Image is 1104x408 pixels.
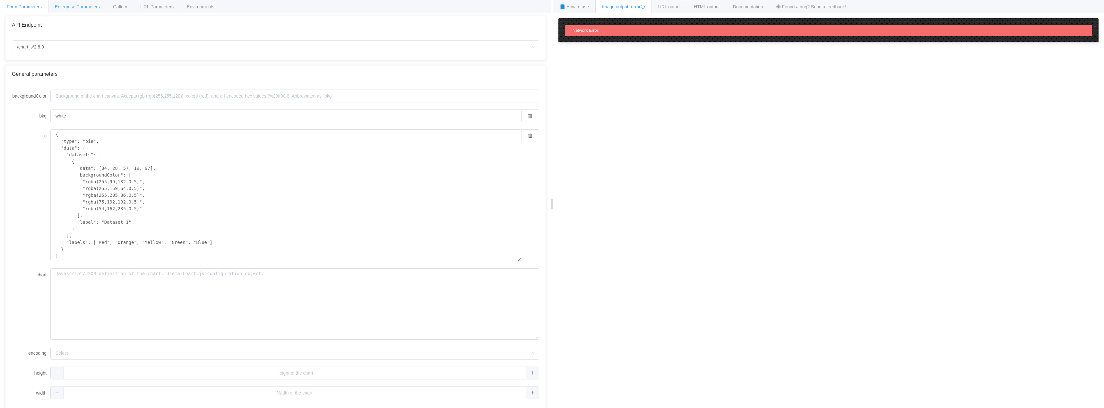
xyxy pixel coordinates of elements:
[113,4,127,9] span: Gallery
[628,4,645,9] span: - error
[560,4,589,9] span: 📘 How to use
[12,347,50,360] label: encoding
[573,28,598,33] span: Network Error
[658,4,681,9] span: URL output
[50,347,539,360] input: Select
[12,40,539,53] input: Select
[12,71,57,77] span: General parameters
[12,367,50,379] label: height
[776,4,846,9] span: 🕷 Found a bug? Send a feedback!
[50,109,521,122] input: Background of the chart canvas. Accepts rgb (rgb(255,255,120)), colors (red), and url-encoded hex...
[12,268,50,281] label: chart
[55,4,100,9] span: Enterprise Parameters
[12,129,50,142] label: c
[694,4,720,9] span: HTML output
[12,109,50,122] label: bkg
[733,4,763,9] span: Documentation
[50,367,539,379] input: Height of the chart
[12,386,50,399] label: width
[50,90,539,102] input: Background of the chart canvas. Accepts rgb (rgb(255,255,120)), colors (red), and url-encoded hex...
[12,22,42,28] span: API Endpoint
[12,90,50,102] label: backgroundColor
[187,4,214,9] span: Environments
[140,4,174,9] span: URL Parameters
[7,4,42,9] span: Form Parameters
[50,386,539,399] input: Width of the chart
[602,4,645,9] span: Image output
